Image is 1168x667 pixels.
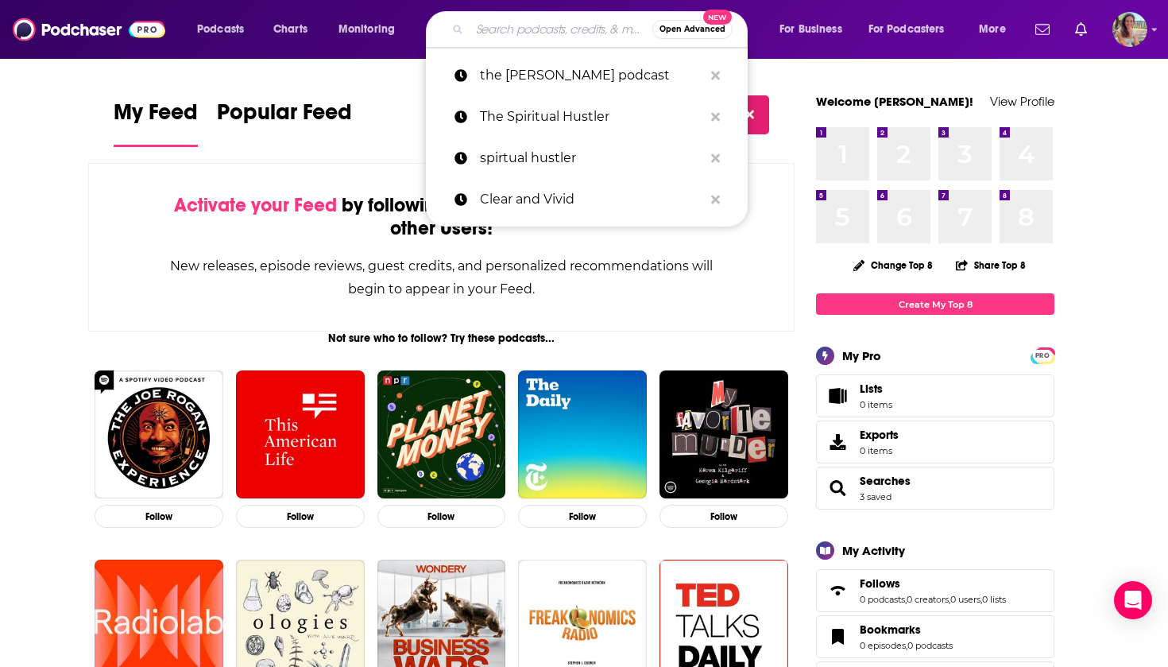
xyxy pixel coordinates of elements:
[217,99,352,147] a: Popular Feed
[980,594,982,605] span: ,
[1033,350,1052,362] span: PRO
[990,94,1054,109] a: View Profile
[480,96,703,138] p: The Spiritual Hustler
[703,10,732,25] span: New
[906,640,907,651] span: ,
[842,543,905,558] div: My Activity
[114,99,198,147] a: My Feed
[659,370,788,499] img: My Favorite Murder with Karen Kilgariff and Georgia Hardstark
[860,622,953,637] a: Bookmarks
[858,17,968,42] button: open menu
[327,17,416,42] button: open menu
[816,293,1054,315] a: Create My Top 8
[659,505,788,528] button: Follow
[907,594,949,605] a: 0 creators
[860,399,892,410] span: 0 items
[1069,16,1093,43] a: Show notifications dropdown
[822,626,853,648] a: Bookmarks
[768,17,862,42] button: open menu
[816,374,1054,417] a: Lists
[217,99,352,135] span: Popular Feed
[168,254,714,301] div: New releases, episode reviews, guest credits, and personalized recommendations will begin to appe...
[979,18,1006,41] span: More
[905,594,907,605] span: ,
[426,179,748,220] a: Clear and Vivid
[426,138,748,179] a: spirtual hustler
[822,431,853,453] span: Exports
[236,505,365,528] button: Follow
[816,94,973,109] a: Welcome [PERSON_NAME]!
[949,594,950,605] span: ,
[860,428,899,442] span: Exports
[842,348,881,363] div: My Pro
[1112,12,1147,47] span: Logged in as ashtonwikstrom
[377,370,506,499] img: Planet Money
[860,622,921,637] span: Bookmarks
[860,594,905,605] a: 0 podcasts
[236,370,365,499] img: This American Life
[860,382,892,396] span: Lists
[338,18,395,41] span: Monitoring
[377,505,506,528] button: Follow
[822,477,853,499] a: Searches
[518,505,647,528] button: Follow
[860,491,891,502] a: 3 saved
[95,505,223,528] button: Follow
[186,17,265,42] button: open menu
[197,18,244,41] span: Podcasts
[860,576,900,591] span: Follows
[968,17,1026,42] button: open menu
[480,55,703,96] p: the rich roll podcast
[652,20,733,39] button: Open AdvancedNew
[114,99,198,135] span: My Feed
[950,594,980,605] a: 0 users
[263,17,317,42] a: Charts
[518,370,647,499] img: The Daily
[1114,581,1152,619] div: Open Intercom Messenger
[860,474,911,488] a: Searches
[480,138,703,179] p: spirtual hustler
[174,193,337,217] span: Activate your Feed
[816,569,1054,612] span: Follows
[860,640,906,651] a: 0 episodes
[822,385,853,407] span: Lists
[659,25,725,33] span: Open Advanced
[868,18,945,41] span: For Podcasters
[273,18,307,41] span: Charts
[1112,12,1147,47] img: User Profile
[860,576,1006,591] a: Follows
[95,370,223,499] img: The Joe Rogan Experience
[168,194,714,240] div: by following Podcasts, Creators, Lists, and other Users!
[860,445,899,456] span: 0 items
[1033,349,1052,361] a: PRO
[426,96,748,138] a: The Spiritual Hustler
[88,332,795,345] div: Not sure who to follow? Try these podcasts...
[955,250,1027,281] button: Share Top 8
[822,580,853,602] a: Follows
[816,467,1054,510] span: Searches
[1112,12,1147,47] button: Show profile menu
[844,255,942,275] button: Change Top 8
[441,11,763,48] div: Search podcasts, credits, & more...
[13,14,165,45] img: Podchaser - Follow, Share and Rate Podcasts
[907,640,953,651] a: 0 podcasts
[982,594,1006,605] a: 0 lists
[816,421,1054,463] a: Exports
[860,382,883,396] span: Lists
[816,615,1054,658] span: Bookmarks
[426,55,748,96] a: the [PERSON_NAME] podcast
[1029,16,1056,43] a: Show notifications dropdown
[470,17,652,42] input: Search podcasts, credits, & more...
[480,179,703,220] p: Clear and Vivid
[779,18,842,41] span: For Business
